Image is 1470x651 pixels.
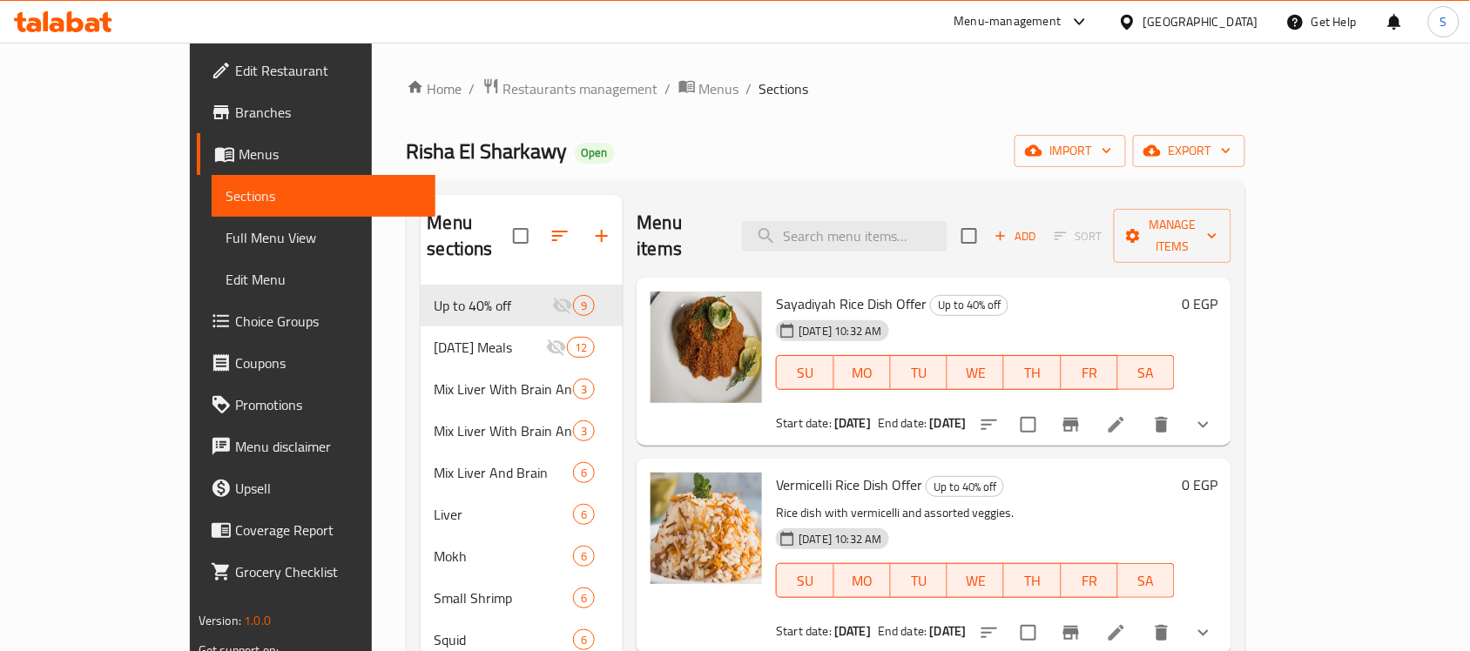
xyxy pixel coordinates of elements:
div: Small Shrimp6 [421,577,624,619]
span: Choice Groups [235,311,421,332]
button: TU [891,563,947,598]
span: Edit Menu [226,269,421,290]
span: Sections [759,78,809,99]
span: 6 [574,590,594,607]
a: Upsell [197,467,435,509]
div: Mix Liver With Brain And Shrimp3 [421,410,624,452]
span: Coverage Report [235,520,421,540]
b: [DATE] [834,412,871,434]
div: Mix Liver With Brain And Shrimp And Fish Fillet3 [421,368,624,410]
a: Restaurants management [482,77,658,100]
button: Add [988,223,1043,250]
h2: Menu items [637,210,720,262]
button: FR [1062,563,1118,598]
div: Ramadan Meals [435,337,547,358]
span: Mix Liver With Brain And Shrimp And Fish Fillet [435,379,574,399]
button: Add section [581,215,623,257]
div: items [573,546,595,567]
span: Up to 40% off [931,295,1008,315]
span: Mix Liver And Brain [435,462,574,483]
span: Liver [435,504,574,525]
div: Liver6 [421,493,624,535]
button: WE [947,355,1004,390]
a: Edit Restaurant [197,50,435,91]
span: TU [898,568,941,594]
a: Full Menu View [212,217,435,258]
span: [DATE] 10:32 AM [792,531,888,547]
span: Promotions [235,394,421,415]
span: 3 [574,381,594,398]
span: TH [1011,568,1054,594]
span: Start date: [776,412,832,434]
div: items [573,504,595,525]
nav: breadcrumb [407,77,1246,100]
a: Coupons [197,342,435,384]
span: FR [1069,360,1111,386]
span: Upsell [235,478,421,499]
div: Menu-management [954,11,1062,32]
span: TH [1011,360,1054,386]
div: Small Shrimp [435,587,574,608]
button: TU [891,355,947,390]
h6: 0 EGP [1182,292,1217,316]
span: TU [898,360,941,386]
button: delete [1141,404,1183,446]
a: Branches [197,91,435,133]
a: Menus [197,133,435,175]
button: sort-choices [968,404,1010,446]
div: Up to 40% off9 [421,285,624,326]
span: MO [841,360,884,386]
p: Rice dish with vermicelli and assorted veggies. [776,502,1175,524]
span: export [1147,140,1231,162]
span: 12 [568,339,594,356]
a: Choice Groups [197,300,435,342]
span: Edit Restaurant [235,60,421,81]
span: Mix Liver With Brain And Shrimp [435,420,574,441]
span: Coupons [235,352,421,373]
li: / [665,78,671,99]
span: Manage items [1128,214,1217,258]
span: 1.0.0 [244,609,271,632]
a: Promotions [197,384,435,426]
span: Select section [951,218,988,254]
button: TH [1004,355,1061,390]
span: End date: [878,620,927,642]
span: MO [841,568,884,594]
span: Mokh [435,546,574,567]
button: MO [834,355,891,390]
span: FR [1069,568,1111,594]
span: 3 [574,423,594,440]
a: Menu disclaimer [197,426,435,467]
span: 6 [574,507,594,523]
span: Risha El Sharkawy [407,131,568,171]
span: Sayadiyah Rice Dish Offer [776,291,927,317]
span: SU [784,568,826,594]
li: / [469,78,475,99]
div: items [573,629,595,650]
a: Sections [212,175,435,217]
span: Select section first [1043,223,1114,250]
span: WE [954,360,997,386]
div: items [567,337,595,358]
span: Vermicelli Rice Dish Offer [776,472,922,498]
div: Up to 40% off [926,476,1004,497]
div: Mix Liver And Brain6 [421,452,624,493]
span: [DATE] 10:32 AM [792,323,888,339]
input: search [742,221,947,252]
div: items [573,420,595,441]
span: Sections [226,185,421,206]
span: Grocery Checklist [235,561,421,582]
img: Vermicelli Rice Dish Offer [651,473,762,584]
div: [GEOGRAPHIC_DATA] [1143,12,1258,31]
span: 6 [574,548,594,565]
span: Restaurants management [503,78,658,99]
svg: Show Choices [1193,622,1214,643]
span: S [1440,12,1447,31]
div: Mokh6 [421,535,624,577]
img: Sayadiyah Rice Dish Offer [651,292,762,403]
span: Up to 40% off [435,295,553,316]
button: SA [1118,563,1175,598]
div: Up to 40% off [930,295,1008,316]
